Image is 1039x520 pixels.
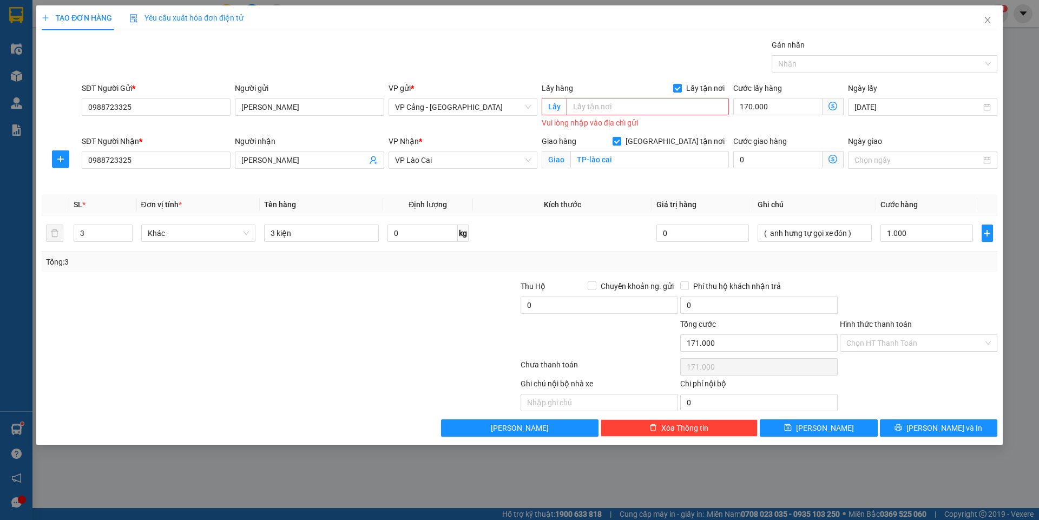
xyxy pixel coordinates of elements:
span: Thu Hộ [521,282,545,291]
span: Lấy hàng [542,84,573,93]
span: plus [982,229,992,238]
span: Yêu cầu xuất hóa đơn điện tử [129,14,244,22]
span: Khác [148,225,249,241]
span: user-add [369,156,378,164]
label: Ngày lấy [848,84,877,93]
button: [PERSON_NAME] [441,419,599,437]
div: Vui lòng nhập vào địa chỉ gửi [542,117,729,129]
input: VD: Bàn, Ghế [264,225,379,242]
span: Tên hàng [264,200,296,209]
img: logo [4,32,45,74]
span: Kích thước [544,200,581,209]
div: Tổng: 3 [46,256,401,268]
strong: 02143888555, 0243777888 [57,68,104,85]
label: Hình thức thanh toán [840,320,912,328]
span: close [983,16,992,24]
span: plus [42,14,49,22]
span: kg [458,225,469,242]
strong: PHIẾU GỬI HÀNG [48,34,103,57]
span: [GEOGRAPHIC_DATA] tận nơi [621,135,729,147]
span: dollar-circle [828,155,837,163]
th: Ghi chú [753,194,877,215]
div: Người gửi [235,82,384,94]
div: Người nhận [235,135,384,147]
img: icon [129,14,138,23]
input: 0 [656,225,748,242]
div: Chi phí nội bộ [680,378,838,394]
label: Cước lấy hàng [733,84,782,93]
input: Cước giao hàng [733,151,823,168]
button: delete [46,225,63,242]
strong: TĐ chuyển phát: [47,60,93,76]
button: plus [982,225,993,242]
input: Giao tận nơi [570,151,729,168]
div: VP gửi [389,82,537,94]
strong: VIỆT HIẾU LOGISTIC [49,9,102,32]
span: Lấy tận nơi [682,82,729,94]
input: Ngày lấy [854,101,981,113]
span: Giao hàng [542,137,576,146]
span: Giao [542,151,570,168]
span: Chuyển khoản ng. gửi [596,280,678,292]
label: Gán nhãn [772,41,805,49]
label: Cước giao hàng [733,137,787,146]
span: plus [52,155,69,163]
button: save[PERSON_NAME] [760,419,877,437]
button: printer[PERSON_NAME] và In [880,419,997,437]
span: Phí thu hộ khách nhận trả [689,280,785,292]
span: BD1508250223 [106,63,170,74]
span: [PERSON_NAME] [491,422,549,434]
span: VP Lào Cai [395,152,531,168]
span: dollar-circle [828,102,837,110]
span: Đơn vị tính [141,200,182,209]
input: Cước lấy hàng [733,98,823,115]
button: deleteXóa Thông tin [601,419,758,437]
div: Ghi chú nội bộ nhà xe [521,378,678,394]
label: Ngày giao [848,137,882,146]
button: Close [972,5,1003,36]
button: plus [52,150,69,168]
span: Cước hàng [880,200,918,209]
div: SĐT Người Gửi [82,82,231,94]
span: save [784,424,792,432]
span: [PERSON_NAME] [796,422,854,434]
span: printer [895,424,902,432]
span: SL [74,200,82,209]
input: Nhập ghi chú [521,394,678,411]
span: VP Cảng - Hà Nội [395,99,531,115]
span: delete [649,424,657,432]
span: Lấy [542,98,567,115]
span: TẠO ĐƠN HÀNG [42,14,112,22]
span: VP Nhận [389,137,419,146]
span: Định lượng [409,200,447,209]
span: [PERSON_NAME] và In [906,422,982,434]
span: Tổng cước [680,320,716,328]
input: Ghi Chú [758,225,872,242]
input: Lấy tận nơi [567,98,729,115]
span: Giá trị hàng [656,200,696,209]
span: Xóa Thông tin [661,422,708,434]
div: SĐT Người Nhận [82,135,231,147]
div: Chưa thanh toán [519,359,679,378]
input: Ngày giao [854,154,981,166]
